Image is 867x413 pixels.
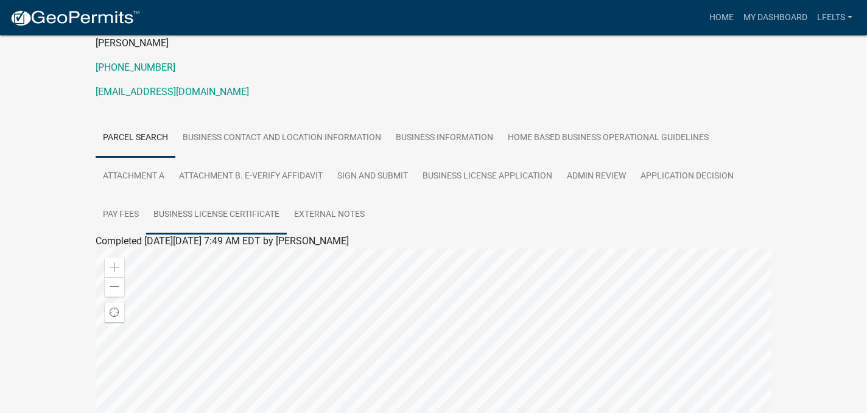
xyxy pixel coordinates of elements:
a: Sign and Submit [330,157,415,196]
a: Home Based Business Operational Guidelines [500,119,716,158]
a: Attachment B. E-Verify Affidavit [172,157,330,196]
p: [PERSON_NAME] [96,36,771,51]
a: Business License Application [415,157,560,196]
a: Business Contact and Location Information [175,119,388,158]
a: [EMAIL_ADDRESS][DOMAIN_NAME] [96,86,249,97]
a: Pay Fees [96,196,146,235]
a: Home [704,6,739,29]
a: lfelts [812,6,857,29]
a: Business License Certificate [146,196,287,235]
a: Parcel search [96,119,175,158]
div: Find my location [105,303,124,322]
a: Attachment A [96,157,172,196]
a: Application Decision [633,157,741,196]
span: Completed [DATE][DATE] 7:49 AM EDT by [PERSON_NAME] [96,235,349,247]
a: [PHONE_NUMBER] [96,62,175,73]
div: Zoom in [105,258,124,277]
a: My Dashboard [739,6,812,29]
a: External Notes [287,196,372,235]
a: Business Information [388,119,500,158]
a: Admin Review [560,157,633,196]
div: Zoom out [105,277,124,297]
